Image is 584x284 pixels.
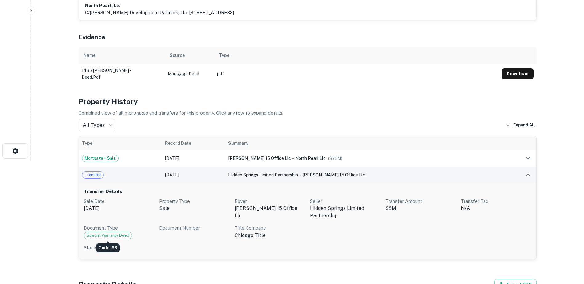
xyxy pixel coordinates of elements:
[170,52,185,59] div: Source
[235,232,305,239] p: chicago title
[219,52,229,59] div: Type
[82,155,118,161] span: Mortgage + Sale
[79,96,537,107] h4: Property History
[159,205,230,212] p: sale
[385,205,456,212] p: $8M
[523,170,533,180] button: expand row
[385,198,456,205] p: Transfer Amount
[84,232,132,239] span: Special Warranty Deed
[79,47,537,81] div: scrollable content
[228,156,291,161] span: [PERSON_NAME] 15 office llc
[84,244,531,251] p: Status
[162,167,225,183] td: [DATE]
[85,9,234,16] p: c/[PERSON_NAME] development partners, llc, [STREET_ADDRESS]
[225,136,504,150] th: Summary
[79,47,165,64] th: Name
[82,172,103,178] span: Transfer
[165,47,214,64] th: Source
[310,198,381,205] p: Seller
[328,156,342,161] span: ($ 7.5M )
[235,198,305,205] p: Buyer
[553,235,584,264] iframe: Chat Widget
[235,205,305,219] p: [PERSON_NAME] 15 office llc
[295,156,326,161] span: north pearl llc
[504,120,537,130] button: Expand All
[162,150,225,167] td: [DATE]
[84,188,531,195] h6: Transfer Details
[79,136,162,150] th: Type
[502,68,534,79] button: Download
[523,153,533,164] button: expand row
[310,205,381,219] p: hidden springs limited partnership
[79,109,537,117] p: Combined view of all mortgages and transfers for this property. Click any row to expand details.
[228,172,298,177] span: hidden springs limited partnership
[461,198,531,205] p: Transfer Tax
[79,64,165,84] td: 1435 [PERSON_NAME] - deed.pdf
[302,172,365,177] span: [PERSON_NAME] 15 office llc
[84,232,132,239] div: Code: 68
[214,47,499,64] th: Type
[228,172,501,178] div: →
[159,198,230,205] p: Property Type
[235,224,305,232] p: Title Company
[96,243,120,252] div: Code: 68
[84,224,154,232] p: Document Type
[159,224,230,232] p: Document Number
[214,64,499,84] td: pdf
[85,2,234,9] h6: north pearl, llc
[165,64,214,84] td: Mortgage Deed
[84,198,154,205] p: Sale Date
[461,205,531,212] p: N/A
[84,205,154,212] p: [DATE]
[79,33,105,42] h5: Evidence
[228,155,501,162] div: →
[83,52,95,59] div: Name
[162,136,225,150] th: Record Date
[79,119,115,131] div: All Types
